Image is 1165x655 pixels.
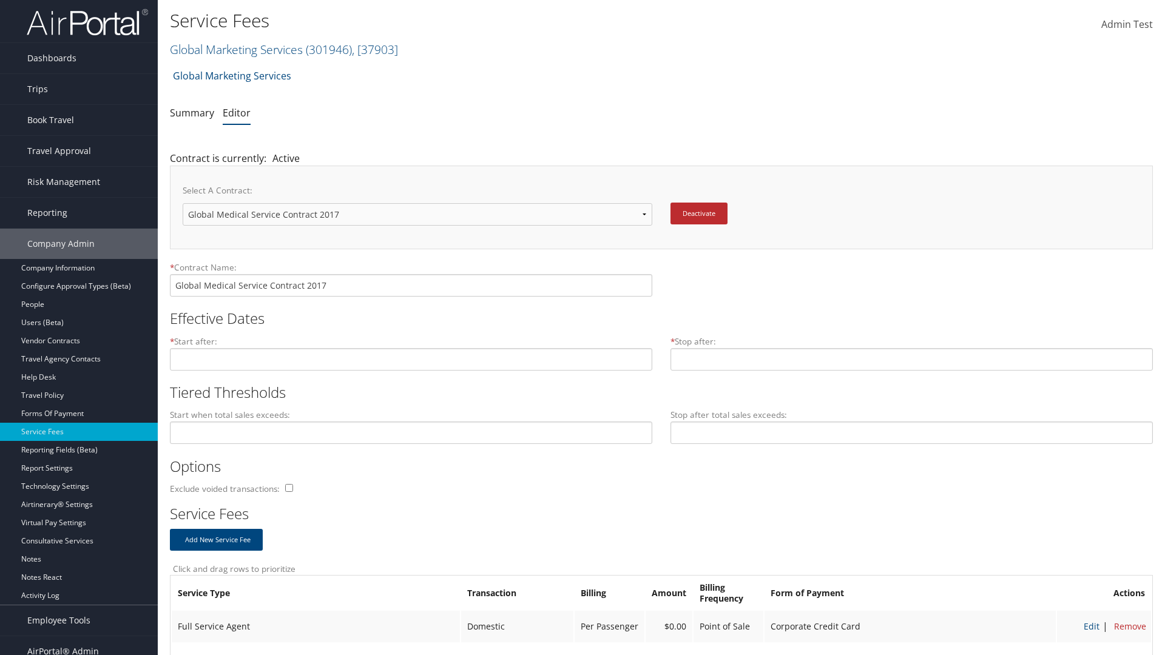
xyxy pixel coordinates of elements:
h2: Service Fees [170,503,1144,524]
span: Admin Test [1101,18,1153,31]
span: Employee Tools [27,605,90,636]
td: Corporate Credit Card [765,611,1056,642]
td: $0.00 [646,611,692,642]
a: Global Marketing Services [170,41,398,58]
a: Admin Test [1101,6,1153,44]
label: Click and drag rows to prioritize [170,563,1144,575]
button: Deactivate [670,203,728,224]
span: , [ 37903 ] [352,41,398,58]
label: Exclude voided transactions: [170,483,283,495]
span: Edit [1081,620,1099,632]
span: Remove [1111,620,1146,632]
label: Contract Name: [170,261,652,274]
h2: Effective Dates [170,308,1144,329]
span: Dashboards [27,43,76,73]
td: Domestic [461,611,573,642]
h1: Service Fees [170,8,825,33]
th: Actions [1057,577,1151,610]
span: Active [266,152,300,165]
a: Global Marketing Services [173,64,291,88]
button: Add New Service Fee [170,529,263,551]
span: Risk Management [27,167,100,197]
span: Travel Approval [27,136,91,166]
li: | [1099,619,1111,634]
a: Summary [170,106,214,119]
th: Billing [575,577,644,610]
th: Transaction [461,577,573,610]
span: ( 301946 ) [306,41,352,58]
input: Name is required. [170,274,652,297]
a: Editor [223,106,251,119]
label: Stop after: [670,335,716,348]
h2: Options [170,456,1144,477]
span: Trips [27,74,48,104]
h2: Tiered Thresholds [170,382,1144,403]
img: airportal-logo.png [27,8,148,36]
span: Per Passenger [581,620,638,632]
label: Stop after total sales exceeds: [670,409,787,421]
label: Start after: [170,335,217,348]
span: Reporting [27,198,67,228]
th: Billing Frequency [694,577,763,610]
th: Form of Payment [765,577,1056,610]
th: Service Type [172,577,460,610]
label: Start when total sales exceeds: [170,409,290,421]
label: Select A Contract: [183,184,652,203]
span: Point of Sale [700,620,750,632]
th: Amount [646,577,692,610]
span: Contract is currently: [170,152,266,165]
td: Full Service Agent [172,611,460,642]
span: Company Admin [27,229,95,259]
span: Book Travel [27,105,74,135]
